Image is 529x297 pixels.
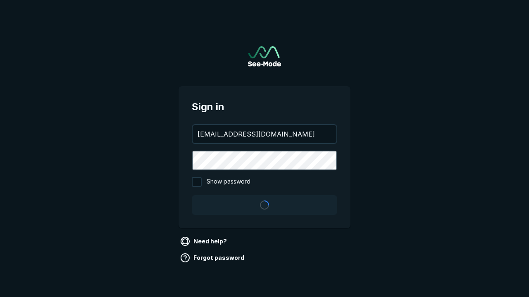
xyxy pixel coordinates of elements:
a: Go to sign in [248,46,281,66]
img: See-Mode Logo [248,46,281,66]
input: your@email.com [193,125,336,143]
span: Sign in [192,99,337,114]
a: Forgot password [179,251,248,264]
a: Need help? [179,235,230,248]
span: Show password [207,177,250,187]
